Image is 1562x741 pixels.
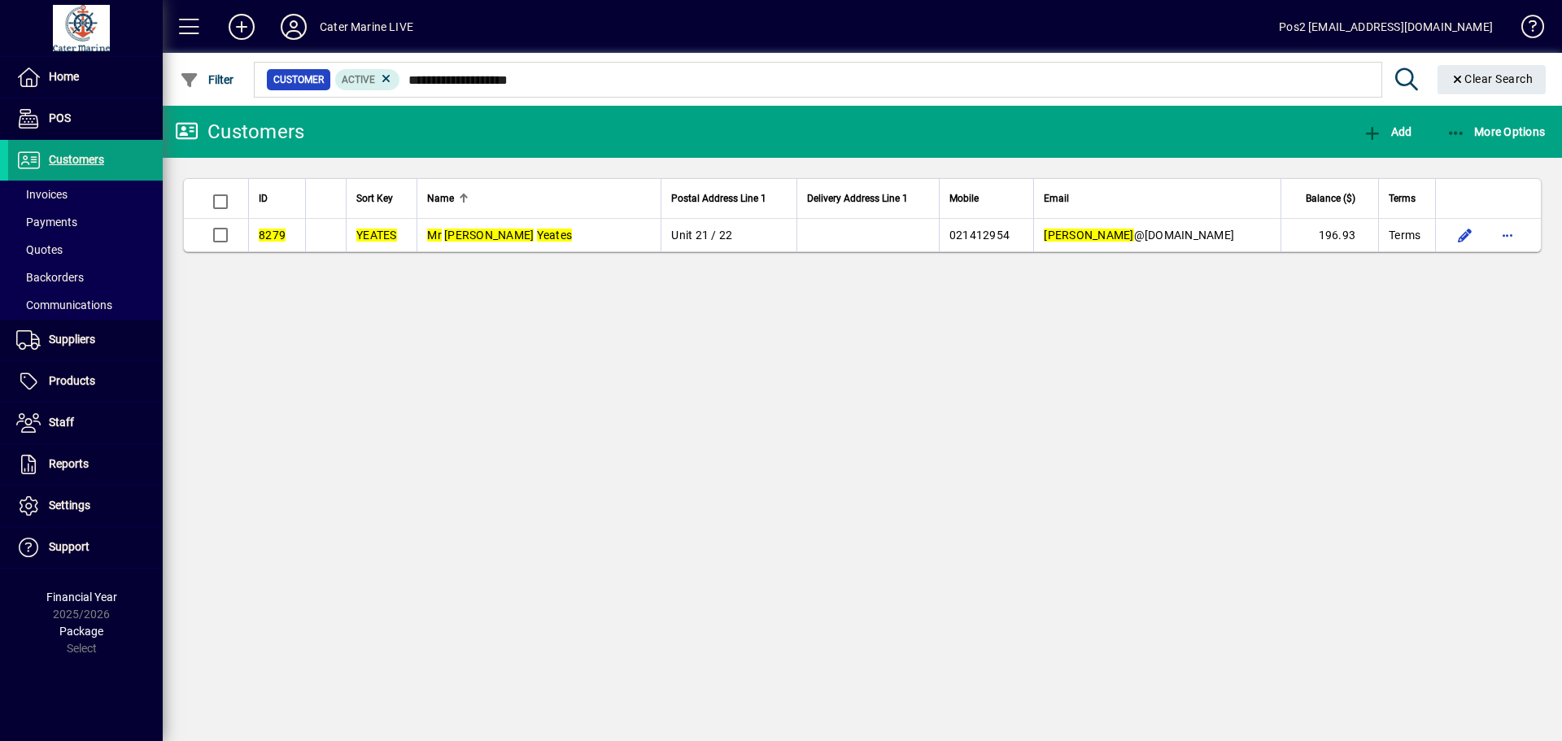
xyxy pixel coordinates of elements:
[49,333,95,346] span: Suppliers
[1281,219,1378,251] td: 196.93
[273,72,324,88] span: Customer
[49,457,89,470] span: Reports
[16,188,68,201] span: Invoices
[949,190,1023,207] div: Mobile
[949,190,979,207] span: Mobile
[335,69,400,90] mat-chip: Activation Status: Active
[1442,117,1550,146] button: More Options
[8,208,163,236] a: Payments
[444,229,534,242] em: [PERSON_NAME]
[16,216,77,229] span: Payments
[356,190,393,207] span: Sort Key
[8,527,163,568] a: Support
[259,190,295,207] div: ID
[8,486,163,526] a: Settings
[8,361,163,402] a: Products
[176,65,238,94] button: Filter
[49,70,79,83] span: Home
[1279,14,1493,40] div: Pos2 [EMAIL_ADDRESS][DOMAIN_NAME]
[427,190,454,207] span: Name
[8,98,163,139] a: POS
[427,229,442,242] em: Mr
[49,111,71,124] span: POS
[1044,190,1271,207] div: Email
[8,403,163,443] a: Staff
[49,416,74,429] span: Staff
[8,264,163,291] a: Backorders
[1452,222,1478,248] button: Edit
[537,229,573,242] em: Yeates
[49,499,90,512] span: Settings
[16,299,112,312] span: Communications
[671,190,766,207] span: Postal Address Line 1
[1044,229,1234,242] span: @[DOMAIN_NAME]
[949,229,1010,242] span: 021412954
[8,291,163,319] a: Communications
[175,119,304,145] div: Customers
[8,444,163,485] a: Reports
[671,229,732,242] span: Unit 21 / 22
[8,181,163,208] a: Invoices
[1044,229,1133,242] em: [PERSON_NAME]
[1446,125,1546,138] span: More Options
[807,190,908,207] span: Delivery Address Line 1
[49,374,95,387] span: Products
[1291,190,1370,207] div: Balance ($)
[268,12,320,41] button: Profile
[180,73,234,86] span: Filter
[8,320,163,360] a: Suppliers
[216,12,268,41] button: Add
[1389,227,1420,243] span: Terms
[1494,222,1521,248] button: More options
[1359,117,1416,146] button: Add
[320,14,413,40] div: Cater Marine LIVE
[8,57,163,98] a: Home
[1509,3,1542,56] a: Knowledge Base
[1389,190,1416,207] span: Terms
[1438,65,1547,94] button: Clear
[1044,190,1069,207] span: Email
[46,591,117,604] span: Financial Year
[259,229,286,242] em: 8279
[1451,72,1534,85] span: Clear Search
[427,190,651,207] div: Name
[49,153,104,166] span: Customers
[16,271,84,284] span: Backorders
[16,243,63,256] span: Quotes
[342,74,375,85] span: Active
[1306,190,1355,207] span: Balance ($)
[49,540,89,553] span: Support
[59,625,103,638] span: Package
[1363,125,1411,138] span: Add
[259,190,268,207] span: ID
[356,229,397,242] em: YEATES
[8,236,163,264] a: Quotes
